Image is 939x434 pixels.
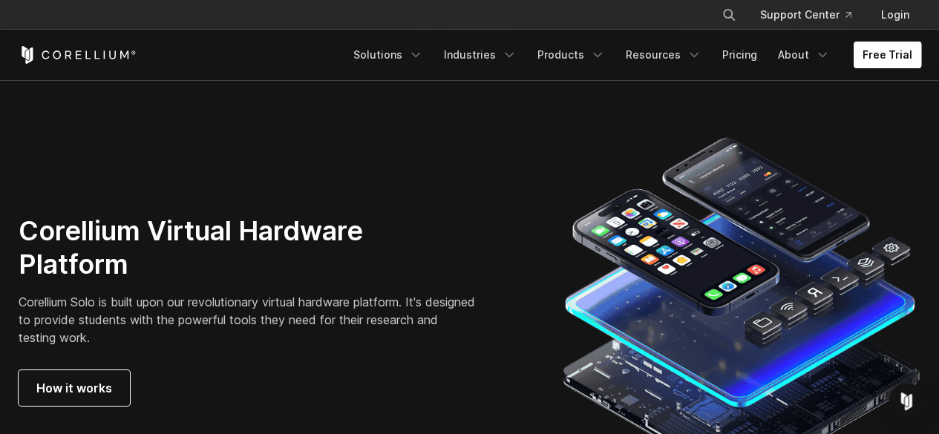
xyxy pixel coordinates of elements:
[435,42,526,68] a: Industries
[704,1,921,28] div: Navigation Menu
[889,384,924,419] div: Open Intercom Messenger
[19,46,137,64] a: Corellium Home
[716,1,742,28] button: Search
[19,293,477,346] p: Corellium Solo is built upon our revolutionary virtual hardware platform. It's designed to provid...
[769,42,839,68] a: About
[344,42,432,68] a: Solutions
[617,42,710,68] a: Resources
[748,1,863,28] a: Support Center
[869,1,921,28] a: Login
[713,42,766,68] a: Pricing
[19,370,130,406] a: How it works
[344,42,921,68] div: Navigation Menu
[19,214,477,281] h2: Corellium Virtual Hardware Platform
[529,42,614,68] a: Products
[854,42,921,68] a: Free Trial
[36,379,112,397] span: How it works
